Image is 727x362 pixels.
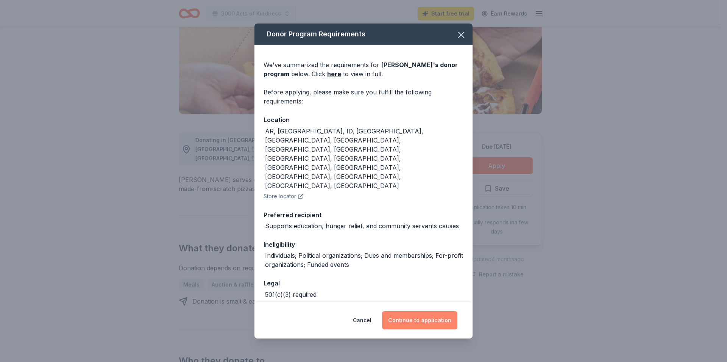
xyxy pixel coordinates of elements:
div: Location [264,115,463,125]
button: Continue to application [382,311,457,329]
button: Cancel [353,311,371,329]
div: Supports education, hunger relief, and community servants causes [265,221,459,230]
div: Ineligibility [264,240,463,249]
div: 501(c)(3) required [265,290,317,299]
div: AR, [GEOGRAPHIC_DATA], ID, [GEOGRAPHIC_DATA], [GEOGRAPHIC_DATA], [GEOGRAPHIC_DATA], [GEOGRAPHIC_D... [265,127,463,190]
div: Donor Program Requirements [254,24,473,45]
div: Preferred recipient [264,210,463,220]
a: here [327,69,341,78]
div: Before applying, please make sure you fulfill the following requirements: [264,88,463,106]
div: Individuals; Political organizations; Dues and memberships; For-profit organizations; Funded events [265,251,463,269]
div: Legal [264,278,463,288]
button: Store locator [264,192,304,201]
div: We've summarized the requirements for below. Click to view in full. [264,60,463,78]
